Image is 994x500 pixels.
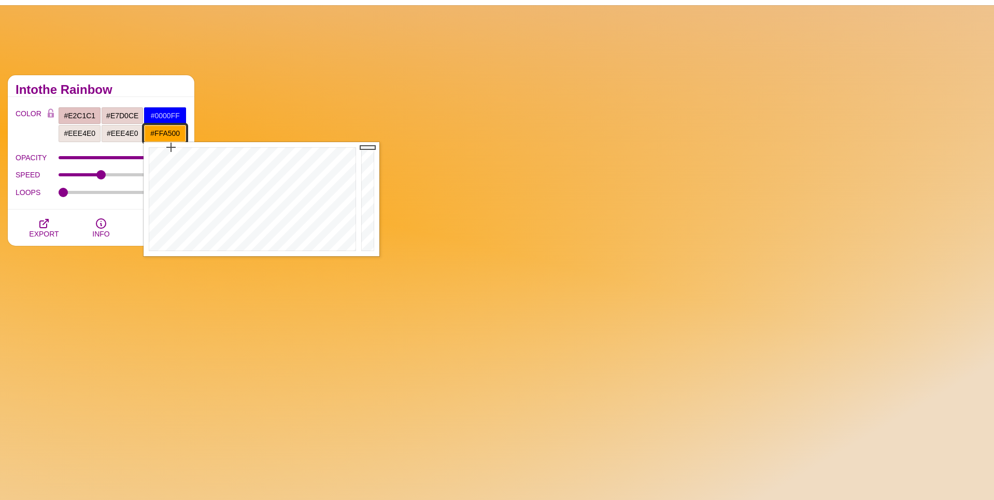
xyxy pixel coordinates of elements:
[16,151,59,164] label: OPACITY
[16,107,43,143] label: COLOR
[16,168,59,182] label: SPEED
[16,186,59,199] label: LOOPS
[29,230,59,238] span: EXPORT
[43,107,59,121] button: Color Lock
[16,210,73,246] button: EXPORT
[73,210,130,246] button: INFO
[16,86,187,94] h2: Intothe Rainbow
[92,230,109,238] span: INFO
[130,210,187,246] button: HIDE UI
